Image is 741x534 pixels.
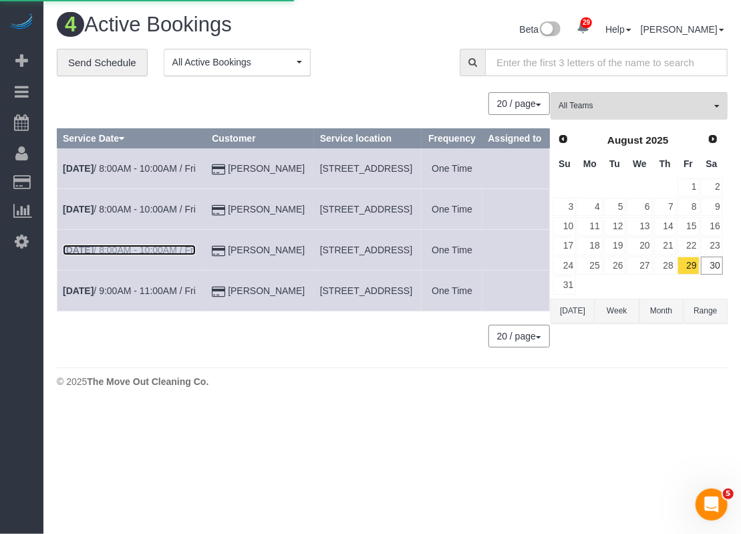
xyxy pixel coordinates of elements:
[558,134,569,144] span: Prev
[696,489,728,521] iframe: Intercom live chat
[63,245,196,255] a: [DATE]/ 8:00AM - 10:00AM / Fri
[314,129,422,148] th: Service location
[570,13,596,43] a: 29
[63,204,196,215] a: [DATE]/ 8:00AM - 10:00AM / Fri
[314,148,422,189] td: Service location
[708,134,718,144] span: Next
[63,285,196,296] a: [DATE]/ 9:00AM - 11:00AM / Fri
[172,55,293,69] span: All Active Bookings
[553,217,576,235] a: 10
[520,24,561,35] a: Beta
[704,130,722,149] a: Next
[641,24,724,35] a: [PERSON_NAME]
[57,129,206,148] th: Service Date
[212,206,225,215] i: Credit Card Payment
[422,129,482,148] th: Frequency
[206,129,314,148] th: Customer
[654,237,676,255] a: 21
[488,92,550,115] button: 20 / page
[485,49,728,76] input: Enter the first 3 letters of the name to search
[206,148,314,189] td: Customer
[701,217,723,235] a: 16
[701,178,723,196] a: 2
[314,271,422,311] td: Service location
[701,198,723,216] a: 9
[206,230,314,271] td: Customer
[87,376,208,387] strong: The Move Out Cleaning Co.
[659,158,671,169] span: Thursday
[604,217,626,235] a: 12
[314,189,422,230] td: Service location
[577,198,602,216] a: 4
[577,237,602,255] a: 18
[678,237,700,255] a: 22
[684,299,728,323] button: Range
[228,204,305,215] a: [PERSON_NAME]
[654,257,676,275] a: 28
[482,148,550,189] td: Assigned to
[320,163,412,174] span: [STREET_ADDRESS]
[422,189,482,230] td: Frequency
[57,12,84,37] span: 4
[678,198,700,216] a: 8
[604,198,626,216] a: 5
[723,489,734,499] span: 5
[604,237,626,255] a: 19
[627,217,652,235] a: 13
[701,237,723,255] a: 23
[488,325,550,348] button: 20 / page
[482,189,550,230] td: Assigned to
[559,100,711,112] span: All Teams
[551,299,595,323] button: [DATE]
[654,217,676,235] a: 14
[57,375,728,388] div: © 2025
[57,189,206,230] td: Schedule date
[314,230,422,271] td: Service location
[228,245,305,255] a: [PERSON_NAME]
[605,24,631,35] a: Help
[320,204,412,215] span: [STREET_ADDRESS]
[583,158,597,169] span: Monday
[482,271,550,311] td: Assigned to
[422,148,482,189] td: Frequency
[577,257,602,275] a: 25
[482,230,550,271] td: Assigned to
[604,257,626,275] a: 26
[8,13,35,32] img: Automaid Logo
[422,271,482,311] td: Frequency
[482,129,550,148] th: Assigned to
[551,92,728,120] button: All Teams
[320,245,412,255] span: [STREET_ADDRESS]
[581,17,592,28] span: 29
[489,92,550,115] nav: Pagination navigation
[559,158,571,169] span: Sunday
[57,13,382,36] h1: Active Bookings
[678,178,700,196] a: 1
[633,158,647,169] span: Wednesday
[654,198,676,216] a: 7
[678,217,700,235] a: 15
[57,230,206,271] td: Schedule date
[639,299,684,323] button: Month
[206,271,314,311] td: Customer
[63,163,196,174] a: [DATE]/ 8:00AM - 10:00AM / Fri
[627,237,652,255] a: 20
[63,245,94,255] b: [DATE]
[57,49,148,77] a: Send Schedule
[645,134,668,146] span: 2025
[684,158,693,169] span: Friday
[577,217,602,235] a: 11
[212,287,225,297] i: Credit Card Payment
[57,148,206,189] td: Schedule date
[595,299,639,323] button: Week
[609,158,620,169] span: Tuesday
[212,247,225,256] i: Credit Card Payment
[228,285,305,296] a: [PERSON_NAME]
[551,92,728,113] ol: All Teams
[706,158,718,169] span: Saturday
[554,130,573,149] a: Prev
[63,204,94,215] b: [DATE]
[627,198,652,216] a: 6
[63,285,94,296] b: [DATE]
